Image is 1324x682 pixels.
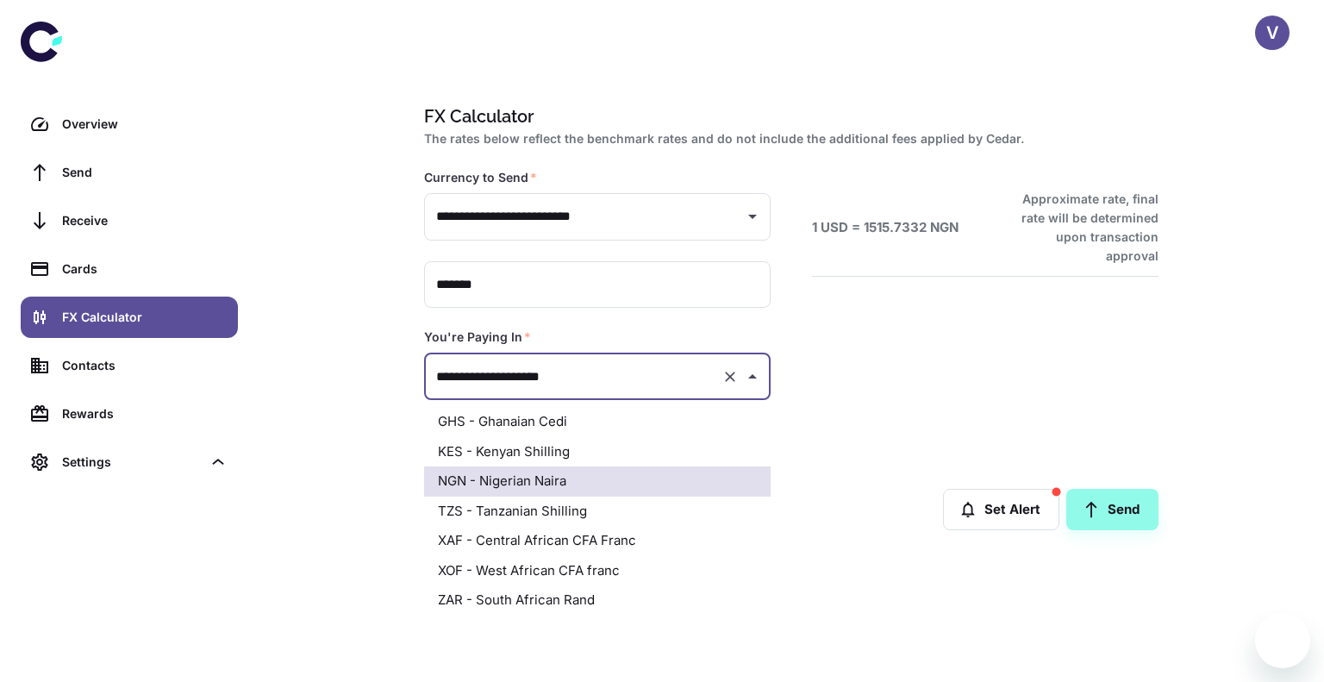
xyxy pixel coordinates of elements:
[62,356,228,375] div: Contacts
[424,407,771,437] li: GHS - Ghanaian Cedi
[62,115,228,134] div: Overview
[21,393,238,435] a: Rewards
[424,526,771,556] li: XAF - Central African CFA Franc
[1066,489,1158,530] a: Send
[424,585,771,616] li: ZAR - South African Rand
[424,103,1152,129] h1: FX Calculator
[1255,613,1310,668] iframe: Button to launch messaging window
[62,163,228,182] div: Send
[62,308,228,327] div: FX Calculator
[740,204,765,228] button: Open
[21,297,238,338] a: FX Calculator
[21,152,238,193] a: Send
[718,365,742,389] button: Clear
[740,365,765,389] button: Close
[62,211,228,230] div: Receive
[21,103,238,145] a: Overview
[424,437,771,467] li: KES - Kenyan Shilling
[21,441,238,483] div: Settings
[424,556,771,586] li: XOF - West African CFA franc
[424,328,531,346] label: You're Paying In
[424,169,537,186] label: Currency to Send
[1255,16,1290,50] button: V
[62,453,202,472] div: Settings
[21,345,238,386] a: Contacts
[62,404,228,423] div: Rewards
[812,218,959,238] h6: 1 USD = 1515.7332 NGN
[1002,190,1158,266] h6: Approximate rate, final rate will be determined upon transaction approval
[21,200,238,241] a: Receive
[424,497,771,527] li: TZS - Tanzanian Shilling
[21,248,238,290] a: Cards
[424,466,771,497] li: NGN - Nigerian Naira
[62,260,228,278] div: Cards
[943,489,1059,530] button: Set Alert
